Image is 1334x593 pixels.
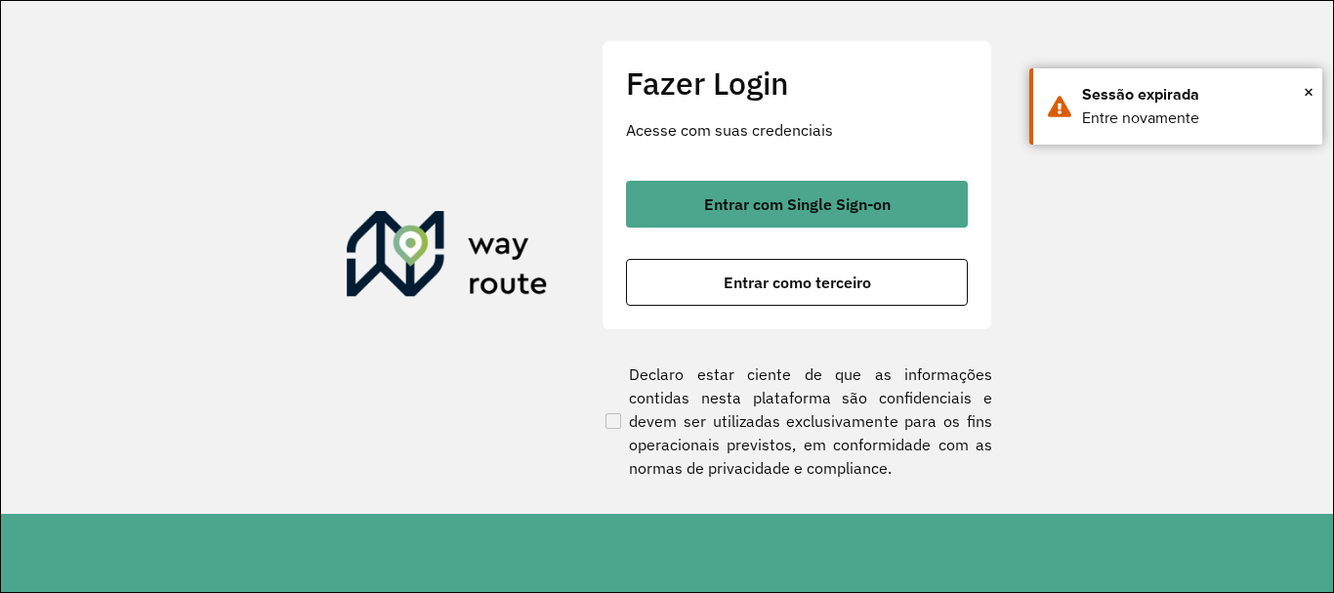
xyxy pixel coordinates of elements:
span: Entrar com Single Sign-on [704,196,891,212]
h2: Fazer Login [626,64,968,102]
span: × [1304,77,1313,106]
p: Acesse com suas credenciais [626,118,968,142]
div: Sessão expirada [1082,83,1308,106]
div: Entre novamente [1082,106,1308,130]
button: button [626,259,968,306]
button: button [626,181,968,228]
button: Close [1304,77,1313,106]
label: Declaro estar ciente de que as informações contidas nesta plataforma são confidenciais e devem se... [602,362,992,480]
img: Roteirizador AmbevTech [347,211,548,305]
span: Entrar como terceiro [724,275,871,290]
